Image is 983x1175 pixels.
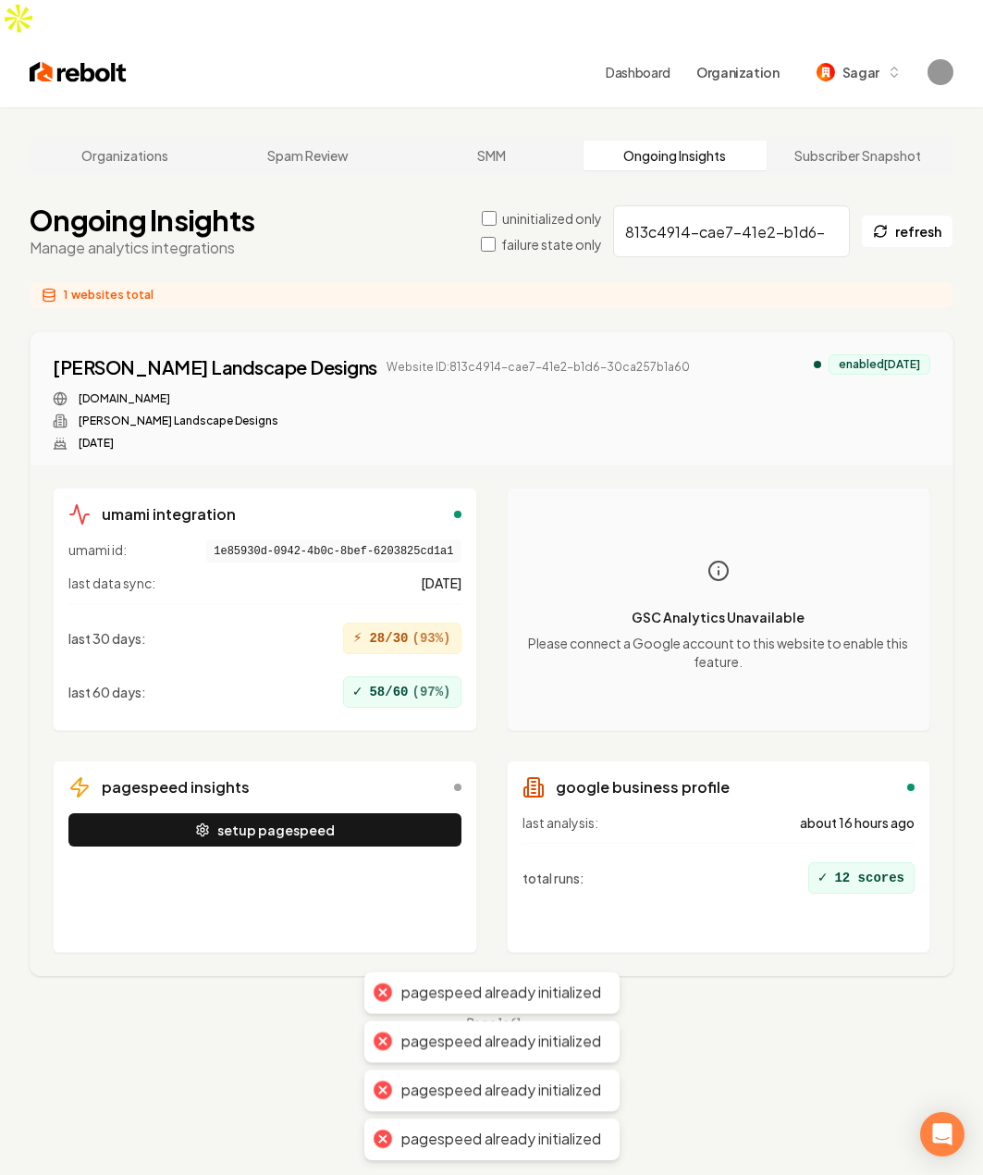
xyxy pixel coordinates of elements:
[401,1033,601,1052] div: pagespeed already initialized
[30,237,254,259] p: Manage analytics integrations
[353,681,362,703] span: ✓
[907,784,915,791] div: enabled
[814,361,821,368] div: analytics enabled
[685,56,791,89] button: Organization
[102,776,250,798] h3: pagespeed insights
[30,59,127,85] img: Rebolt Logo
[928,59,953,85] img: Sagar Soni
[606,63,670,81] a: Dashboard
[53,354,377,380] a: [PERSON_NAME] Landscape Designs
[556,776,730,798] h3: google business profile
[68,683,146,701] span: last 60 days :
[522,813,598,832] span: last analysis:
[102,503,236,526] h3: umami integration
[502,209,602,228] label: uninitialized only
[829,354,930,375] div: enabled [DATE]
[412,629,450,648] span: ( 93 %)
[401,1081,601,1100] div: pagespeed already initialized
[401,983,601,1003] div: pagespeed already initialized
[387,360,690,375] span: Website ID: 813c4914-cae7-41e2-b1d6-30ca257b1a60
[818,867,828,889] span: ✓
[68,574,155,592] span: last data sync:
[800,813,915,832] span: about 16 hours ago
[928,59,953,85] button: Open user button
[522,608,915,626] p: GSC Analytics Unavailable
[842,63,879,82] span: Sagar
[343,676,461,708] div: 58/60
[353,627,362,649] span: ⚡
[584,141,767,170] a: Ongoing Insights
[216,141,399,170] a: Spam Review
[808,862,915,894] div: 12 scores
[53,391,690,406] div: Website
[522,634,915,671] p: Please connect a Google account to this website to enable this feature.
[71,288,154,303] span: websites total
[613,205,850,257] input: Search by company name or website ID
[454,511,461,518] div: enabled
[33,141,216,170] a: Organizations
[421,574,461,592] span: [DATE]
[412,683,450,701] span: ( 97 %)
[920,1112,965,1156] div: Open Intercom Messenger
[64,288,68,303] span: 1
[399,141,583,170] a: SMM
[79,391,170,406] a: [DOMAIN_NAME]
[68,540,127,563] span: umami id:
[206,540,461,563] span: 1e85930d-0942-4b0c-8bef-6203825cd1a1
[68,629,146,648] span: last 30 days :
[501,235,602,254] label: failure state only
[343,623,461,654] div: 28/30
[68,813,461,847] button: setup pagespeed
[454,784,461,791] div: disabled
[401,1130,601,1149] div: pagespeed already initialized
[522,869,584,887] span: total runs :
[767,141,950,170] a: Subscriber Snapshot
[817,63,835,81] img: Sagar
[30,204,254,237] h1: Ongoing Insights
[861,215,953,248] button: refresh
